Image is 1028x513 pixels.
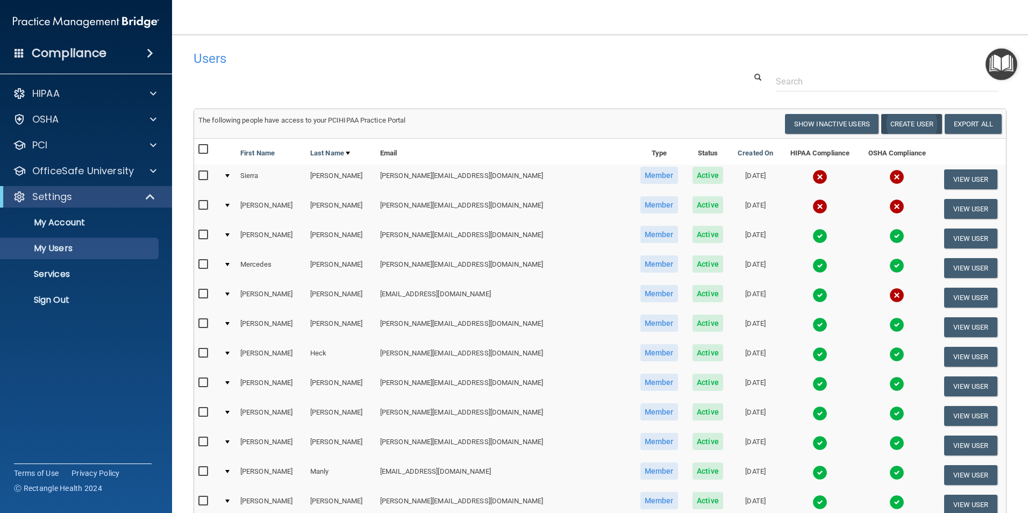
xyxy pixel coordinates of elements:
a: Terms of Use [14,468,59,479]
td: [PERSON_NAME] [306,224,376,253]
button: View User [944,199,997,219]
img: tick.e7d51cea.svg [889,258,904,273]
button: View User [944,376,997,396]
th: Status [686,139,730,165]
td: [PERSON_NAME][EMAIL_ADDRESS][DOMAIN_NAME] [376,401,633,431]
img: tick.e7d51cea.svg [812,317,827,332]
span: Member [640,403,678,421]
th: HIPAA Compliance [781,139,859,165]
img: tick.e7d51cea.svg [889,495,904,510]
span: Active [693,196,723,213]
span: Member [640,492,678,509]
img: tick.e7d51cea.svg [812,406,827,421]
span: Member [640,226,678,243]
button: View User [944,347,997,367]
span: Active [693,344,723,361]
td: [PERSON_NAME] [306,253,376,283]
td: [PERSON_NAME][EMAIL_ADDRESS][DOMAIN_NAME] [376,342,633,372]
span: Active [693,285,723,302]
td: [PERSON_NAME] [236,194,306,224]
span: Active [693,462,723,480]
td: [PERSON_NAME][EMAIL_ADDRESS][DOMAIN_NAME] [376,431,633,460]
a: First Name [240,147,275,160]
td: [PERSON_NAME][EMAIL_ADDRESS][DOMAIN_NAME] [376,253,633,283]
td: Sierra [236,165,306,194]
img: cross.ca9f0e7f.svg [889,169,904,184]
button: View User [944,465,997,485]
img: cross.ca9f0e7f.svg [812,169,827,184]
p: Services [7,269,154,280]
td: [DATE] [730,431,781,460]
img: tick.e7d51cea.svg [812,347,827,362]
span: Active [693,403,723,421]
span: Active [693,167,723,184]
img: tick.e7d51cea.svg [889,347,904,362]
span: Active [693,433,723,450]
span: The following people have access to your PCIHIPAA Practice Portal [198,116,406,124]
p: OfficeSafe University [32,165,134,177]
span: Active [693,315,723,332]
span: Member [640,462,678,480]
td: [PERSON_NAME] [236,401,306,431]
td: [PERSON_NAME] [306,283,376,312]
span: Member [640,344,678,361]
span: Member [640,315,678,332]
td: [PERSON_NAME][EMAIL_ADDRESS][DOMAIN_NAME] [376,194,633,224]
img: PMB logo [13,11,159,33]
img: tick.e7d51cea.svg [889,317,904,332]
td: [PERSON_NAME][EMAIL_ADDRESS][DOMAIN_NAME] [376,224,633,253]
td: [PERSON_NAME] [236,224,306,253]
td: [PERSON_NAME][EMAIL_ADDRESS][DOMAIN_NAME] [376,312,633,342]
td: [PERSON_NAME] [306,401,376,431]
span: Active [693,255,723,273]
td: [DATE] [730,460,781,490]
td: [DATE] [730,312,781,342]
h4: Compliance [32,46,106,61]
img: tick.e7d51cea.svg [889,376,904,391]
td: [PERSON_NAME][EMAIL_ADDRESS][DOMAIN_NAME] [376,165,633,194]
td: [DATE] [730,283,781,312]
a: Last Name [310,147,350,160]
img: tick.e7d51cea.svg [812,436,827,451]
span: Member [640,433,678,450]
td: [PERSON_NAME] [236,431,306,460]
input: Search [776,72,998,91]
a: OSHA [13,113,156,126]
img: tick.e7d51cea.svg [812,229,827,244]
span: Active [693,226,723,243]
td: [DATE] [730,401,781,431]
td: [PERSON_NAME] [236,372,306,401]
span: Member [640,196,678,213]
td: [PERSON_NAME] [306,312,376,342]
img: tick.e7d51cea.svg [889,406,904,421]
a: Export All [945,114,1002,134]
span: Ⓒ Rectangle Health 2024 [14,483,102,494]
td: [EMAIL_ADDRESS][DOMAIN_NAME] [376,460,633,490]
td: [DATE] [730,194,781,224]
td: Manly [306,460,376,490]
span: Active [693,492,723,509]
img: tick.e7d51cea.svg [812,258,827,273]
td: [PERSON_NAME] [236,460,306,490]
button: View User [944,406,997,426]
button: View User [944,436,997,455]
span: Member [640,167,678,184]
span: Member [640,255,678,273]
button: View User [944,317,997,337]
img: tick.e7d51cea.svg [812,465,827,480]
td: [DATE] [730,372,781,401]
td: [DATE] [730,253,781,283]
p: My Users [7,243,154,254]
button: View User [944,258,997,278]
td: Heck [306,342,376,372]
a: Privacy Policy [72,468,120,479]
p: Settings [32,190,72,203]
p: OSHA [32,113,59,126]
span: Active [693,374,723,391]
img: cross.ca9f0e7f.svg [889,199,904,214]
a: HIPAA [13,87,156,100]
th: Type [633,139,686,165]
td: Mercedes [236,253,306,283]
a: Created On [738,147,773,160]
td: [PERSON_NAME] [306,431,376,460]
